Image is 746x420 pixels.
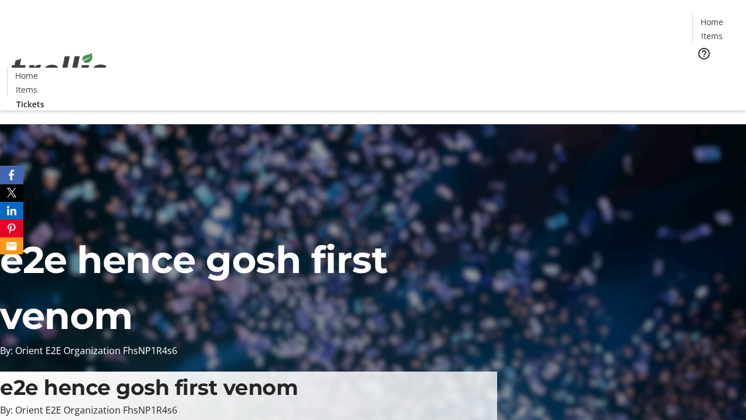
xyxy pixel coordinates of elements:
[692,42,716,65] button: Help
[692,68,739,80] a: Tickets
[701,16,723,28] span: Home
[16,98,44,110] span: Tickets
[7,98,54,110] a: Tickets
[693,30,730,42] a: Items
[15,69,38,82] span: Home
[693,16,730,28] a: Home
[701,30,723,42] span: Items
[16,83,37,96] span: Items
[7,40,111,99] img: Orient E2E Organization FhsNP1R4s6's Logo
[702,68,730,80] span: Tickets
[8,69,45,82] a: Home
[8,83,45,96] a: Items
